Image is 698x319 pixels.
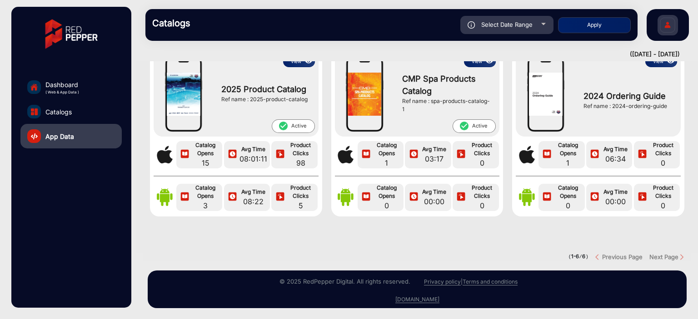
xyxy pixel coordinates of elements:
[372,200,401,211] span: 0
[420,153,449,164] span: 03:17
[648,157,678,168] span: 0
[179,149,190,160] img: icon
[227,192,238,202] img: icon
[601,188,630,196] span: Avg Time
[372,141,401,157] span: Catalog Opens
[191,184,220,200] span: Catalog Opens
[583,102,673,110] div: Ref name : 2024-ordering-guide
[239,153,268,164] span: 08:01:11
[648,184,678,200] span: Product Clicks
[409,192,419,202] img: icon
[468,157,497,168] span: 0
[666,57,676,67] img: icon
[30,83,38,91] img: home
[542,149,552,160] img: icon
[239,188,268,196] span: Avg Time
[678,254,685,260] img: Next button
[553,157,583,168] span: 1
[658,10,677,42] img: Sign%20Up.svg
[286,157,315,168] span: 98
[582,253,585,260] strong: 6
[286,200,315,211] span: 5
[167,73,200,116] img: 2025 Product Catalog
[464,56,496,67] button: Viewicon
[649,253,678,260] strong: Next Page
[45,107,72,117] span: Catalogs
[45,132,74,141] span: App Data
[304,57,314,67] img: icon
[648,141,678,157] span: Product Clicks
[553,141,583,157] span: Catalog Opens
[221,95,310,103] div: Ref name : 2025-product-catalog
[484,57,495,67] img: icon
[191,200,220,211] span: 3
[272,119,315,133] span: Active
[420,145,449,153] span: Avg Time
[468,184,497,200] span: Product Clicks
[20,99,122,124] a: Catalogs
[191,157,220,168] span: 15
[420,188,449,196] span: Avg Time
[468,200,497,211] span: 0
[191,141,220,157] span: Catalog Opens
[602,253,643,260] strong: Previous Page
[645,56,677,67] button: Viewicon
[239,196,268,207] span: 08:22
[20,75,122,99] a: Dashboard( Web & App Data )
[468,141,497,157] span: Product Clicks
[239,145,268,153] span: Avg Time
[571,253,579,260] strong: 1-6
[595,254,602,260] img: previous button
[568,253,588,261] pre: ( / )
[402,97,491,113] div: Ref name : spa-products-catalog-1
[463,278,518,285] a: Terms and conditions
[31,108,38,115] img: catalog
[589,149,600,160] img: icon
[372,184,401,200] span: Catalog Opens
[529,73,563,116] img: 2024 Ordering Guide
[420,196,449,207] span: 00:00
[424,278,461,285] a: Privacy policy
[20,124,122,148] a: App Data
[583,90,673,102] span: 2024 Ordering Guide
[283,56,315,67] button: Viewicon
[637,192,648,202] img: icon
[558,17,631,33] button: Apply
[589,192,600,202] img: icon
[402,73,491,97] span: CMP Spa Products Catalog
[542,192,552,202] img: icon
[286,184,315,200] span: Product Clicks
[275,192,285,202] img: icon
[372,157,401,168] span: 1
[361,149,371,160] img: icon
[409,149,419,160] img: icon
[136,50,680,59] div: ([DATE] - [DATE])
[459,121,469,131] mat-icon: check_circle
[286,141,315,157] span: Product Clicks
[395,296,439,303] a: [DOMAIN_NAME]
[227,149,238,160] img: icon
[31,133,38,140] img: catalog
[637,149,648,160] img: icon
[275,149,285,160] img: icon
[221,83,310,95] span: 2025 Product Catalog
[278,121,288,131] mat-icon: check_circle
[481,21,533,28] span: Select Date Range
[279,278,410,285] small: © 2025 RedPepper Digital. All rights reserved.
[45,89,79,95] span: ( Web & App Data )
[456,149,466,160] img: icon
[152,18,279,29] h3: Catalogs
[553,184,583,200] span: Catalog Opens
[553,200,583,211] span: 0
[601,153,630,164] span: 06:34
[165,56,203,133] img: mobile-frame.png
[348,73,381,116] img: CMP Spa Products Catalog
[461,278,463,285] a: |
[453,119,496,133] span: Active
[45,80,79,89] span: Dashboard
[345,56,384,133] img: mobile-frame.png
[456,192,466,202] img: icon
[648,200,678,211] span: 0
[527,56,565,133] img: mobile-frame.png
[601,145,630,153] span: Avg Time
